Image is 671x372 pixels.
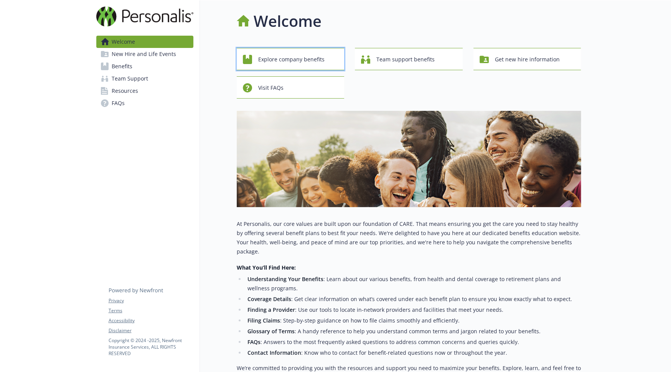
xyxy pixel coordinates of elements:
[495,52,560,67] span: Get new hire information
[245,337,581,347] li: : Answers to the most frequently asked questions to address common concerns and queries quickly.
[96,60,193,72] a: Benefits
[247,295,291,303] strong: Coverage Details
[109,327,193,334] a: Disclaimer
[237,48,345,70] button: Explore company benefits
[237,219,581,256] p: At Personalis, our core values are built upon our foundation of CARE. That means ensuring you get...
[247,328,294,335] strong: Glossary of Terms
[109,317,193,324] a: Accessibility
[112,85,138,97] span: Resources
[96,36,193,48] a: Welcome
[96,85,193,97] a: Resources
[254,10,321,33] h1: Welcome
[96,48,193,60] a: New Hire and Life Events
[112,72,148,85] span: Team Support
[247,349,301,356] strong: Contact Information
[112,36,135,48] span: Welcome
[112,48,176,60] span: New Hire and Life Events
[258,52,325,67] span: Explore company benefits
[247,338,260,346] strong: FAQs
[96,97,193,109] a: FAQs
[245,348,581,357] li: : Know who to contact for benefit-related questions now or throughout the year.
[245,316,581,325] li: : Step-by-step guidance on how to file claims smoothly and efficiently.
[376,52,435,67] span: Team support benefits
[247,306,295,313] strong: Finding a Provider
[247,317,280,324] strong: Filing Claims
[237,111,581,207] img: overview page banner
[237,264,296,271] strong: What You’ll Find Here:
[96,72,193,85] a: Team Support
[109,307,193,314] a: Terms
[112,97,125,109] span: FAQs
[109,297,193,304] a: Privacy
[245,305,581,314] li: : Use our tools to locate in-network providers and facilities that meet your needs.
[355,48,463,70] button: Team support benefits
[245,327,581,336] li: : A handy reference to help you understand common terms and jargon related to your benefits.
[237,76,345,99] button: Visit FAQs
[245,295,581,304] li: : Get clear information on what’s covered under each benefit plan to ensure you know exactly what...
[245,275,581,293] li: : Learn about our various benefits, from health and dental coverage to retirement plans and welln...
[109,337,193,357] p: Copyright © 2024 - 2025 , Newfront Insurance Services, ALL RIGHTS RESERVED
[112,60,132,72] span: Benefits
[473,48,581,70] button: Get new hire information
[258,81,284,95] span: Visit FAQs
[247,275,323,283] strong: Understanding Your Benefits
